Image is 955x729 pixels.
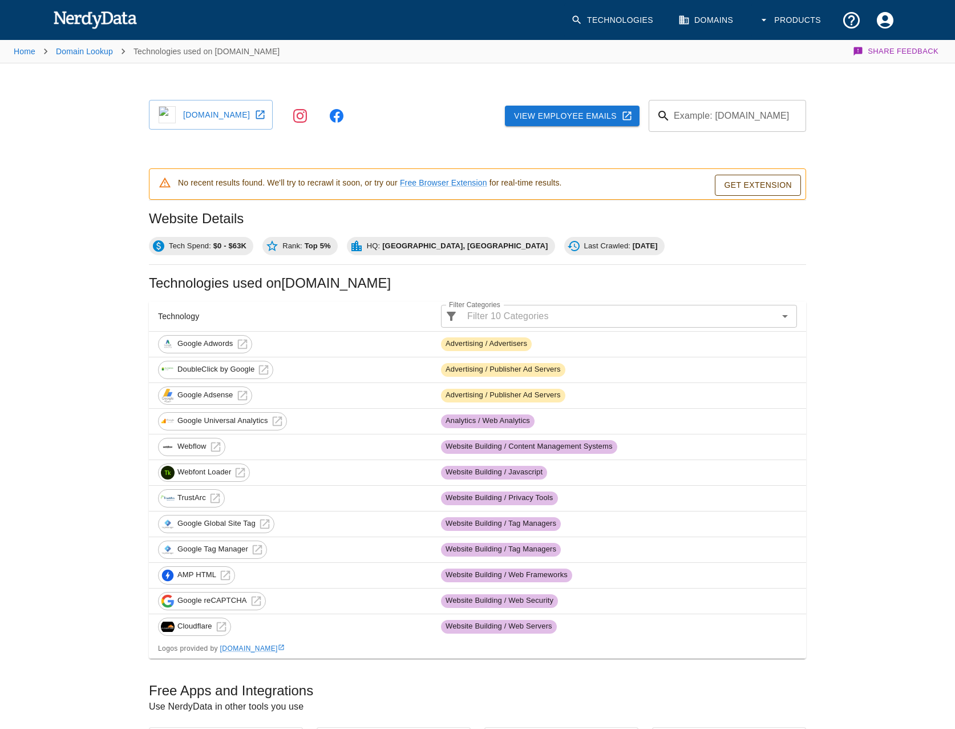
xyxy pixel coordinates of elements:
[360,240,555,252] span: HQ:
[158,438,225,456] a: Webflow
[777,308,793,324] button: Open
[14,47,35,56] a: Home
[149,210,806,228] h2: Website Details
[715,175,801,196] a: Get Extension
[158,489,225,508] a: TrustArc
[158,464,250,482] a: Webfont Loader
[158,335,252,353] a: Google Adwords
[171,390,240,401] span: Google Adsense
[171,441,213,452] span: Webflow
[441,493,558,504] span: Website Building / Privacy Tools
[449,300,500,309] label: Filter Categories
[149,682,806,700] h5: Free Apps and Integrations
[276,240,338,252] span: Rank:
[868,3,902,37] button: Account Settings
[158,361,273,379] a: DoubleClick by Google
[305,241,331,250] b: Top 5%
[441,441,617,452] span: Website Building / Content Management Systems
[158,412,287,430] a: Google Universal Analytics
[158,618,231,636] a: Cloudflare
[159,106,176,123] img: chagdudgonpa.org icon
[441,416,535,426] span: Analytics / Web Analytics
[751,3,830,37] button: Products
[671,3,742,37] a: Domains
[149,301,432,332] th: Technology
[441,339,532,349] span: Advertising / Advertisers
[14,40,280,63] nav: breadcrumb
[171,570,222,581] span: AMP HTML
[171,544,254,555] span: Google Tag Manager
[441,518,561,529] span: Website Building / Tag Managers
[382,241,548,250] b: [GEOGRAPHIC_DATA], [GEOGRAPHIC_DATA]
[162,240,253,252] span: Tech Spend:
[149,700,806,714] p: Use NerdyData in other tools you use
[577,240,665,252] span: Last Crawled:
[633,241,658,250] b: [DATE]
[56,47,113,56] a: Domain Lookup
[133,46,280,57] p: Technologies used on [DOMAIN_NAME]
[318,104,355,127] a: https://facebook.com/chagdudgonparigdzinling
[171,493,212,504] span: TrustArc
[441,544,561,555] span: Website Building / Tag Managers
[158,386,252,405] a: Google Adsense
[158,541,267,559] a: Google Tag Manager
[441,364,565,375] span: Advertising / Publisher Ad Servers
[149,274,806,292] h2: Technologies used on [DOMAIN_NAME]
[441,595,558,606] span: Website Building / Web Security
[178,172,562,196] div: No recent results found. We'll try to recrawl it soon, or try our for real-time results.
[158,566,235,585] a: AMP HTML
[171,364,261,375] span: DoubleClick by Google
[213,241,246,250] b: $0 - $63K
[171,339,240,349] span: Google Adwords
[171,621,218,632] span: Cloudflare
[171,518,262,529] span: Google Global Site Tag
[149,100,273,130] a: chagdudgonpa.org icon[DOMAIN_NAME]
[171,595,253,606] span: Google reCAPTCHA
[851,40,941,63] button: Share Feedback
[441,621,557,632] span: Website Building / Web Servers
[505,106,640,127] a: View Employee Emails
[158,515,274,533] a: Google Global Site Tag
[835,3,868,37] button: Support and Documentation
[171,467,237,478] span: Webfont Loader
[282,104,318,127] a: https://instagram.com/cgf.rigdzin.ling
[158,645,285,653] span: Logos provided by
[53,8,137,31] img: NerdyData.com
[441,570,572,581] span: Website Building / Web Frameworks
[463,308,775,324] input: Filter 10 Categories
[400,178,487,187] a: Free Browser Extension
[564,3,662,37] a: Technologies
[441,467,547,478] span: Website Building / Javascript
[441,390,565,401] span: Advertising / Publisher Ad Servers
[171,416,274,426] span: Google Universal Analytics
[158,592,266,610] a: Google reCAPTCHA
[220,645,285,653] a: [DOMAIN_NAME]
